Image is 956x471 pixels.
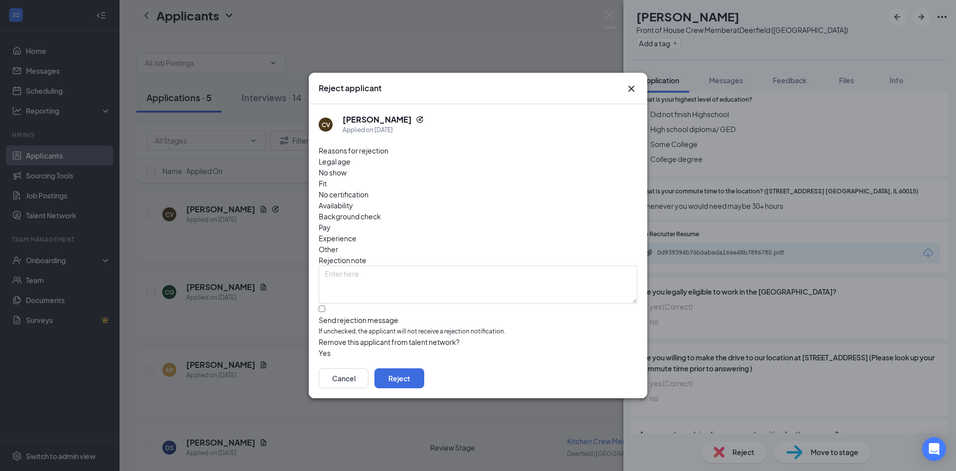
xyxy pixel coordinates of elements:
span: Pay [319,222,331,233]
span: No show [319,167,347,178]
div: Open Intercom Messenger [922,437,946,461]
span: Fit [319,178,327,189]
span: Remove this applicant from talent network? [319,337,460,346]
span: Reasons for rejection [319,146,388,155]
span: If unchecked, the applicant will not receive a rejection notification. [319,327,637,336]
div: Applied on [DATE] [343,125,424,135]
span: Availability [319,200,353,211]
span: Yes [319,347,331,358]
span: Background check [319,211,381,222]
span: Experience [319,233,357,244]
span: No certification [319,189,368,200]
h5: [PERSON_NAME] [343,114,412,125]
h3: Reject applicant [319,83,381,94]
button: Close [625,83,637,95]
div: CV [322,121,330,129]
span: Other [319,244,338,255]
button: Reject [374,368,424,388]
svg: Cross [625,83,637,95]
svg: Reapply [416,116,424,124]
div: Send rejection message [319,315,637,325]
button: Cancel [319,368,368,388]
span: Legal age [319,156,351,167]
input: Send rejection messageIf unchecked, the applicant will not receive a rejection notification. [319,306,325,312]
span: Rejection note [319,256,366,265]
